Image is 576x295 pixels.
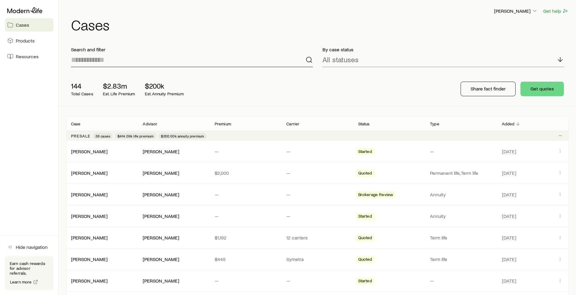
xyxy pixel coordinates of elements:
p: Term life [430,235,492,241]
p: — [215,192,277,198]
span: Started [358,149,372,155]
p: — [286,278,348,284]
div: [PERSON_NAME] [143,235,179,241]
p: Carrier [286,121,299,126]
div: Earn cash rewards for advisor referrals.Learn more [5,256,53,290]
span: $414.09k life premium [118,134,154,138]
a: [PERSON_NAME] [71,213,107,219]
span: Cases [16,22,29,28]
button: Share fact finder [461,82,516,96]
p: — [430,148,492,154]
a: [PERSON_NAME] [71,278,107,283]
p: Est. Life Premium [103,91,135,96]
span: Brokerage Review [358,192,393,198]
p: Symetra [286,256,348,262]
p: Est. Annuity Premium [145,91,184,96]
div: [PERSON_NAME] [71,170,107,176]
p: Annuity [430,213,492,219]
a: [PERSON_NAME] [71,192,107,197]
p: Annuity [430,192,492,198]
h1: Cases [71,17,569,32]
p: 12 carriers [286,235,348,241]
p: $2,000 [215,170,277,176]
p: $200k [145,82,184,90]
p: — [215,278,277,284]
a: [PERSON_NAME] [71,235,107,240]
p: $1,192 [215,235,277,241]
span: [DATE] [502,148,516,154]
div: [PERSON_NAME] [143,148,179,155]
span: [DATE] [502,213,516,219]
p: Total Cases [71,91,93,96]
span: [DATE] [502,170,516,176]
p: [PERSON_NAME] [494,8,538,14]
p: Status [358,121,370,126]
p: By case status [322,46,564,53]
p: Search and filter [71,46,313,53]
a: [PERSON_NAME] [71,256,107,262]
p: Premium [215,121,231,126]
a: Cases [5,18,53,32]
p: — [286,170,348,176]
p: Earn cash rewards for advisor referrals. [10,261,49,276]
div: [PERSON_NAME] [143,192,179,198]
p: Presale [71,134,90,138]
p: — [286,192,348,198]
p: Term life [430,256,492,262]
div: [PERSON_NAME] [143,256,179,263]
a: Products [5,34,53,47]
button: [PERSON_NAME] [494,8,538,15]
a: [PERSON_NAME] [71,170,107,176]
p: Type [430,121,439,126]
div: [PERSON_NAME] [71,192,107,198]
span: [DATE] [502,235,516,241]
span: Learn more [10,280,32,284]
span: Quoted [358,171,372,177]
p: — [215,213,277,219]
p: Advisor [143,121,157,126]
a: Resources [5,50,53,63]
a: [PERSON_NAME] [71,148,107,154]
span: Started [358,278,372,285]
button: Get help [543,8,569,15]
span: Quoted [358,257,372,263]
p: 144 [71,82,93,90]
button: Get quotes [520,82,564,96]
span: Hide navigation [16,244,48,250]
span: Products [16,38,35,44]
span: [DATE] [502,192,516,198]
p: Case [71,121,81,126]
span: 38 cases [95,134,110,138]
p: Added [502,121,515,126]
p: $445 [215,256,277,262]
div: [PERSON_NAME] [71,213,107,219]
span: $200.00k annuity premium [161,134,204,138]
p: Permanent life, Term life [430,170,492,176]
div: [PERSON_NAME] [71,148,107,155]
div: [PERSON_NAME] [143,170,179,176]
p: — [215,148,277,154]
span: [DATE] [502,256,516,262]
p: Share fact finder [471,86,506,92]
p: — [286,148,348,154]
p: $2.83m [103,82,135,90]
p: — [430,278,492,284]
span: Resources [16,53,39,59]
span: [DATE] [502,278,516,284]
p: — [286,213,348,219]
button: Hide navigation [5,240,53,254]
div: [PERSON_NAME] [143,213,179,219]
div: [PERSON_NAME] [71,256,107,263]
span: Started [358,214,372,220]
span: Quoted [358,235,372,242]
div: [PERSON_NAME] [143,278,179,284]
p: All statuses [322,55,359,64]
